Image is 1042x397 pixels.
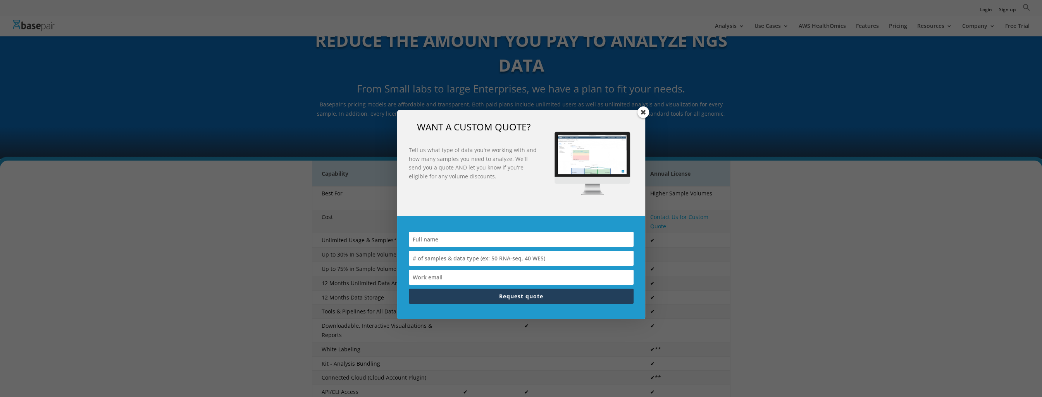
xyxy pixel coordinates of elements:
[409,232,634,247] input: Full name
[409,146,537,180] strong: Tell us what type of data you're working with and how many samples you need to analyze. We'll sen...
[499,293,543,300] span: Request quote
[417,120,530,133] span: WANT A CUSTOM QUOTE?
[409,289,634,304] button: Request quote
[409,251,634,266] input: # of samples & data type (ex: 50 RNA-seq, 40 WES)
[409,270,634,285] input: Work email
[1003,358,1033,388] iframe: Drift Widget Chat Controller
[882,228,1037,363] iframe: Drift Widget Chat Window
